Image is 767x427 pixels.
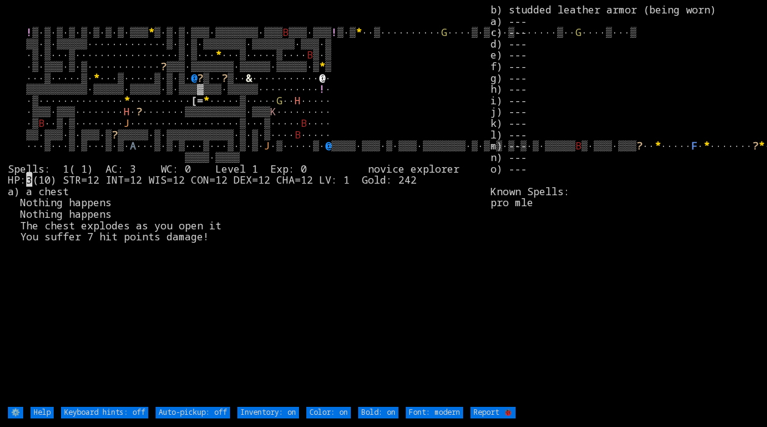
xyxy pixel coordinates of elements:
[283,25,289,39] font: B
[8,407,23,418] input: ⚙️
[295,127,301,142] font: B
[26,25,32,39] font: !
[319,71,325,85] font: @
[26,173,32,187] mark: 3
[136,104,142,118] font: ?
[160,59,167,73] font: ?
[38,116,45,130] font: B
[331,25,337,39] font: !
[124,104,130,118] font: H
[406,407,463,418] input: Font: modern
[491,4,759,406] stats: b) studded leather armor (being worn) a) --- c) --- d) --- e) --- f) --- g) --- h) --- i) --- j) ...
[130,138,136,152] font: A
[197,71,203,85] font: ?
[470,407,516,418] input: Report 🐞
[306,407,351,418] input: Color: on
[124,116,130,130] font: J
[307,48,313,62] font: B
[264,138,270,152] font: J
[325,138,331,152] font: @
[295,93,301,107] font: H
[319,82,325,96] font: !
[112,127,118,142] font: ?
[61,407,148,418] input: Keyboard hints: off
[246,71,252,85] font: &
[156,407,230,418] input: Auto-pickup: off
[191,93,197,107] font: [
[197,93,203,107] font: =
[191,71,197,85] font: @
[237,407,299,418] input: Inventory: on
[270,104,276,118] font: K
[8,4,491,406] larn: ▒·▒·▒·▒·▒·▒·▒·▒·▒▒▒ ▒·▒·▒·▒▒▒·▒▒▒▒▒▒▒·▒▒▒ ▒▒▒·▒▒▒ ▒·▒ ··▒·········· ····▒·▒···▒·······▒·· ····▒··...
[221,71,228,85] font: ?
[301,116,307,130] font: B
[441,25,447,39] font: G
[276,93,283,107] font: G
[31,407,54,418] input: Help
[358,407,398,418] input: Bold: on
